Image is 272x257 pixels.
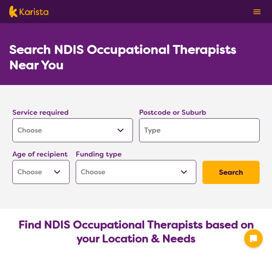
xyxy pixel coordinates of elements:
[9,218,263,246] h2: Find NDIS Occupational Therapists based on your Location & Needs
[139,118,260,142] input: Type
[76,150,122,159] label: Funding type
[9,6,48,17] img: Karista logo
[253,9,260,14] img: menu
[139,108,206,117] label: Postcode or Suburb
[9,42,263,73] h1: Search NDIS Occupational Therapists Near You
[202,161,260,184] button: Search
[12,108,69,117] label: Service required
[12,150,68,159] label: Age of recipient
